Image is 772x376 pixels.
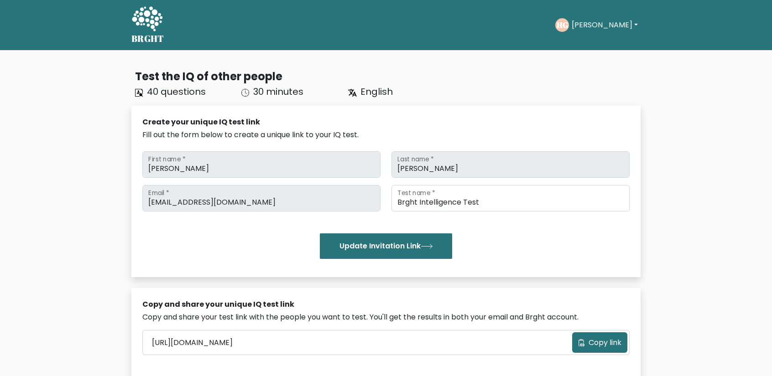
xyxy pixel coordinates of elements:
[142,129,630,140] div: Fill out the form below to create a unique link to your IQ test.
[135,68,641,85] div: Test the IQ of other people
[147,85,206,98] span: 40 questions
[253,85,303,98] span: 30 minutes
[131,4,164,46] a: BRGHT
[142,117,630,128] div: Create your unique IQ test link
[142,312,630,323] div: Copy and share your test link with the people you want to test. You'll get the results in both yo...
[320,233,452,259] button: Update Invitation Link
[142,299,630,310] div: Copy and share your unique IQ test link
[391,185,630,211] input: Test name
[569,19,641,31] button: [PERSON_NAME]
[391,151,630,178] input: Last name
[572,332,627,353] button: Copy link
[142,151,381,178] input: First name
[142,185,381,211] input: Email
[589,337,621,348] span: Copy link
[556,20,568,30] text: HG
[360,85,393,98] span: English
[131,33,164,44] h5: BRGHT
